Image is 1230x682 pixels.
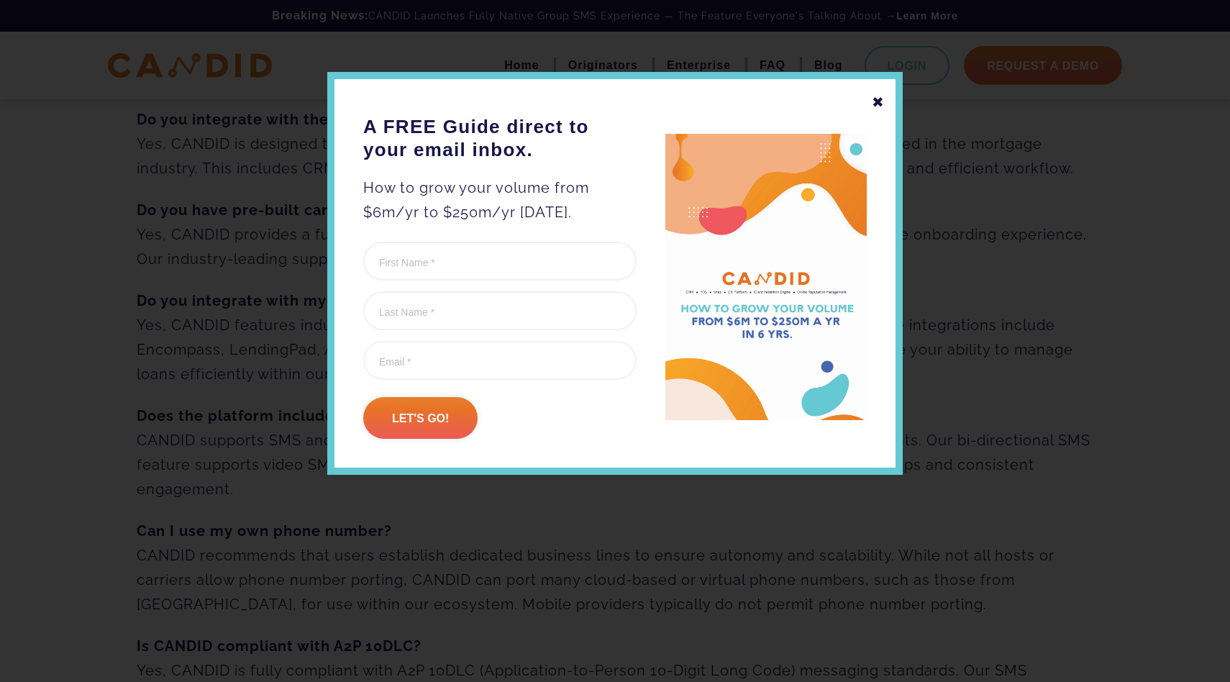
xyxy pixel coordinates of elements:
input: Last Name * [363,291,637,330]
p: How to grow your volume from $6m/yr to $250m/yr [DATE]. [363,176,637,224]
input: First Name * [363,242,637,281]
h3: A FREE Guide direct to your email inbox. [363,115,637,161]
input: Let's go! [363,397,478,439]
img: A FREE Guide direct to your email inbox. [665,134,867,421]
div: ✖ [872,90,885,114]
input: Email * [363,341,637,380]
